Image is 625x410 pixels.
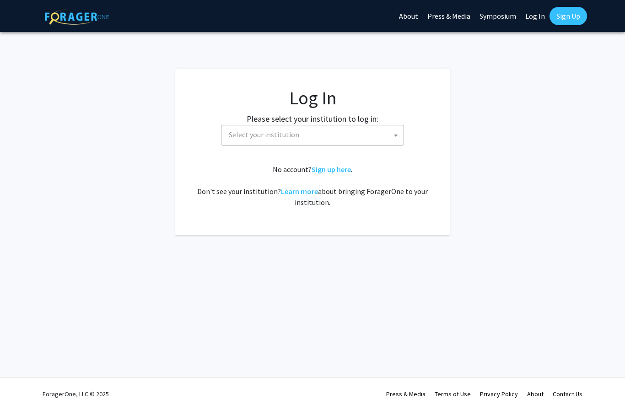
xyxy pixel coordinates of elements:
a: Sign up here [312,165,351,174]
a: Learn more about bringing ForagerOne to your institution [281,187,318,196]
a: Press & Media [386,390,426,398]
label: Please select your institution to log in: [247,113,378,125]
img: ForagerOne Logo [45,9,109,25]
a: Privacy Policy [480,390,518,398]
span: Select your institution [221,125,404,146]
a: Sign Up [550,7,587,25]
a: About [527,390,544,398]
span: Select your institution [229,130,299,139]
h1: Log In [194,87,431,109]
a: Contact Us [553,390,582,398]
div: No account? . Don't see your institution? about bringing ForagerOne to your institution. [194,164,431,208]
span: Select your institution [225,125,404,144]
div: ForagerOne, LLC © 2025 [43,378,109,410]
a: Terms of Use [435,390,471,398]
